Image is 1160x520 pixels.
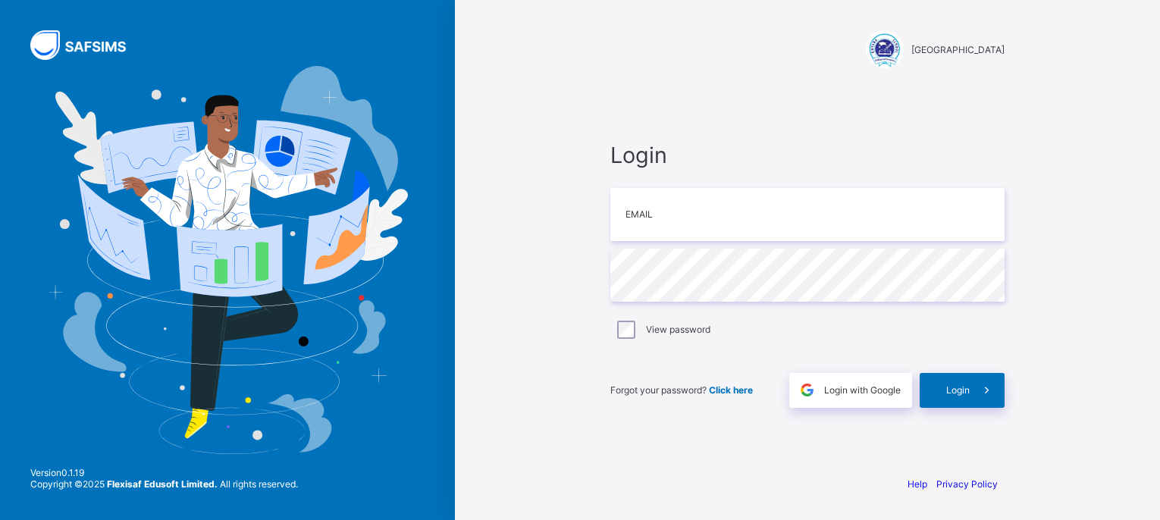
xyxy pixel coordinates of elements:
[30,30,144,60] img: SAFSIMS Logo
[107,478,218,490] strong: Flexisaf Edusoft Limited.
[610,142,1005,168] span: Login
[646,324,710,335] label: View password
[47,66,408,454] img: Hero Image
[911,44,1005,55] span: [GEOGRAPHIC_DATA]
[824,384,901,396] span: Login with Google
[936,478,998,490] a: Privacy Policy
[946,384,970,396] span: Login
[908,478,927,490] a: Help
[30,467,298,478] span: Version 0.1.19
[30,478,298,490] span: Copyright © 2025 All rights reserved.
[709,384,753,396] a: Click here
[798,381,816,399] img: google.396cfc9801f0270233282035f929180a.svg
[610,384,753,396] span: Forgot your password?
